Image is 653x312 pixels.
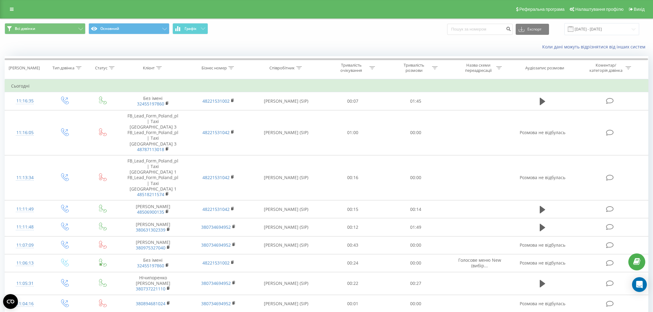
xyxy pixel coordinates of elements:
button: Всі дзвінки [5,23,85,34]
td: Нічипоренко [PERSON_NAME] [120,272,186,295]
span: Розмова не відбулась [520,242,565,248]
a: 380975327040 [136,245,165,251]
button: Експорт [516,24,549,35]
td: [PERSON_NAME] [120,236,186,254]
div: Коментар/категорія дзвінка [588,63,624,73]
td: 00:07 [321,92,384,110]
div: Бізнес номер [202,65,227,71]
div: Тривалість очікування [335,63,368,73]
span: Реферальна програма [519,7,565,12]
a: 48506900135 [137,209,164,215]
td: 00:15 [321,200,384,218]
span: Графік [185,27,197,31]
a: 48221531042 [202,129,230,135]
span: Налаштування профілю [575,7,623,12]
td: [PERSON_NAME] (SIP) [251,200,321,218]
td: 00:22 [321,272,384,295]
td: [PERSON_NAME] [120,200,186,218]
div: Аудіозапис розмови [525,65,564,71]
a: 48221531042 [202,174,230,180]
a: 380734694952 [201,301,231,306]
td: [PERSON_NAME] (SIP) [251,110,321,155]
td: 00:16 [321,155,384,200]
td: [PERSON_NAME] (SIP) [251,218,321,236]
div: 11:13:34 [11,172,39,184]
a: 380631302339 [136,227,165,233]
div: 11:07:09 [11,239,39,251]
div: 11:04:16 [11,298,39,310]
button: Open CMP widget [3,294,18,309]
div: Співробітник [269,65,295,71]
div: 11:05:31 [11,277,39,289]
td: 01:00 [321,110,384,155]
div: Open Intercom Messenger [632,277,647,292]
button: Основний [89,23,169,34]
div: Тип дзвінка [52,65,74,71]
a: 32455197860 [137,263,164,269]
div: 11:11:49 [11,203,39,215]
td: Без імені [120,254,186,272]
a: 380734694952 [201,242,231,248]
td: 00:24 [321,254,384,272]
td: [PERSON_NAME] (SIP) [251,236,321,254]
a: 32455197860 [137,101,164,107]
a: 48221531002 [202,98,230,104]
a: 48221531042 [202,206,230,212]
div: Статус [95,65,107,71]
span: Розмова не відбулась [520,129,565,135]
a: Коли дані можуть відрізнятися вiд інших систем [542,44,648,50]
td: Без імені [120,92,186,110]
td: 00:12 [321,218,384,236]
div: [PERSON_NAME] [9,65,40,71]
td: 00:00 [384,236,447,254]
a: 48787113018 [137,146,164,152]
div: 11:06:13 [11,257,39,269]
div: 11:11:48 [11,221,39,233]
td: 01:49 [384,218,447,236]
td: [PERSON_NAME] (SIP) [251,155,321,200]
a: 380737221110 [136,286,165,292]
td: Сьогодні [5,80,648,92]
td: 00:43 [321,236,384,254]
td: 00:00 [384,155,447,200]
td: 00:00 [384,110,447,155]
div: Клієнт [143,65,155,71]
td: 00:00 [384,254,447,272]
a: 48221531002 [202,260,230,266]
a: 380734694952 [201,280,231,286]
td: 00:27 [384,272,447,295]
a: 48518211574 [137,191,164,197]
div: Тривалість розмови [397,63,430,73]
span: Всі дзвінки [15,26,35,31]
span: Розмова не відбулась [520,174,565,180]
td: [PERSON_NAME] (SIP) [251,92,321,110]
div: 11:16:35 [11,95,39,107]
span: Розмова не відбулась [520,301,565,306]
div: 11:16:05 [11,127,39,139]
span: Голосове меню New (вибір... [458,257,501,269]
td: 00:14 [384,200,447,218]
td: FB_Lead_Form_Poland_pl | Taxi [GEOGRAPHIC_DATA] 3 FB_Lead_Form_Poland_pl | Taxi [GEOGRAPHIC_DATA] 3 [120,110,186,155]
button: Графік [173,23,208,34]
td: [PERSON_NAME] (SIP) [251,272,321,295]
div: Назва схеми переадресації [462,63,495,73]
input: Пошук за номером [447,24,513,35]
td: 01:45 [384,92,447,110]
a: 380734694952 [201,224,231,230]
a: 380894681024 [136,301,165,306]
td: [PERSON_NAME] [120,218,186,236]
span: Вихід [634,7,645,12]
span: Розмова не відбулась [520,260,565,266]
td: FB_Lead_Form_Poland_pl | Taxi [GEOGRAPHIC_DATA] 1 FB_Lead_Form_Poland_pl | Taxi [GEOGRAPHIC_DATA] 1 [120,155,186,200]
